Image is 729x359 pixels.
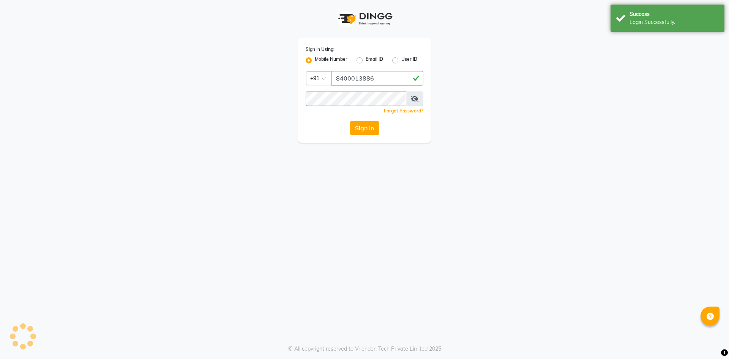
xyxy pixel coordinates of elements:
input: Username [306,92,406,106]
label: Sign In Using: [306,46,335,53]
label: Email ID [366,56,383,65]
a: Forgot Password? [384,108,423,114]
button: Sign In [350,121,379,135]
div: Login Successfully. [630,18,719,26]
label: Mobile Number [315,56,347,65]
div: Success [630,10,719,18]
input: Username [331,71,423,85]
iframe: chat widget [697,329,721,351]
label: User ID [401,56,417,65]
img: logo1.svg [334,8,395,30]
